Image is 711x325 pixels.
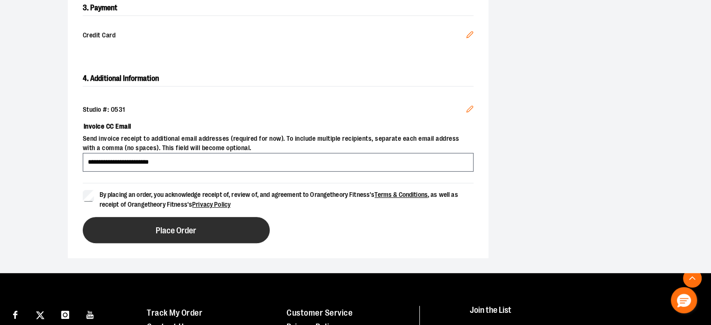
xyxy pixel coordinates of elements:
[83,118,474,134] label: Invoice CC Email
[32,306,49,322] a: Visit our X page
[57,306,73,322] a: Visit our Instagram page
[83,71,474,87] h2: 4. Additional Information
[83,190,94,201] input: By placing an order, you acknowledge receipt of, review of, and agreement to Orangetheory Fitness...
[156,226,196,235] span: Place Order
[671,287,697,313] button: Hello, have a question? Let’s chat.
[83,217,270,243] button: Place Order
[192,201,230,208] a: Privacy Policy
[83,134,474,153] span: Send invoice receipt to additional email addresses (required for now). To include multiple recipi...
[459,23,481,49] button: Edit
[82,306,99,322] a: Visit our Youtube page
[83,31,466,41] span: Credit Card
[683,269,702,288] button: Back To Top
[470,306,693,323] h4: Join the List
[459,98,481,123] button: Edit
[83,0,474,16] h2: 3. Payment
[147,308,202,318] a: Track My Order
[287,308,352,318] a: Customer Service
[36,311,44,319] img: Twitter
[83,105,474,115] div: Studio #: 0531
[374,191,428,198] a: Terms & Conditions
[100,191,458,208] span: By placing an order, you acknowledge receipt of, review of, and agreement to Orangetheory Fitness...
[7,306,23,322] a: Visit our Facebook page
